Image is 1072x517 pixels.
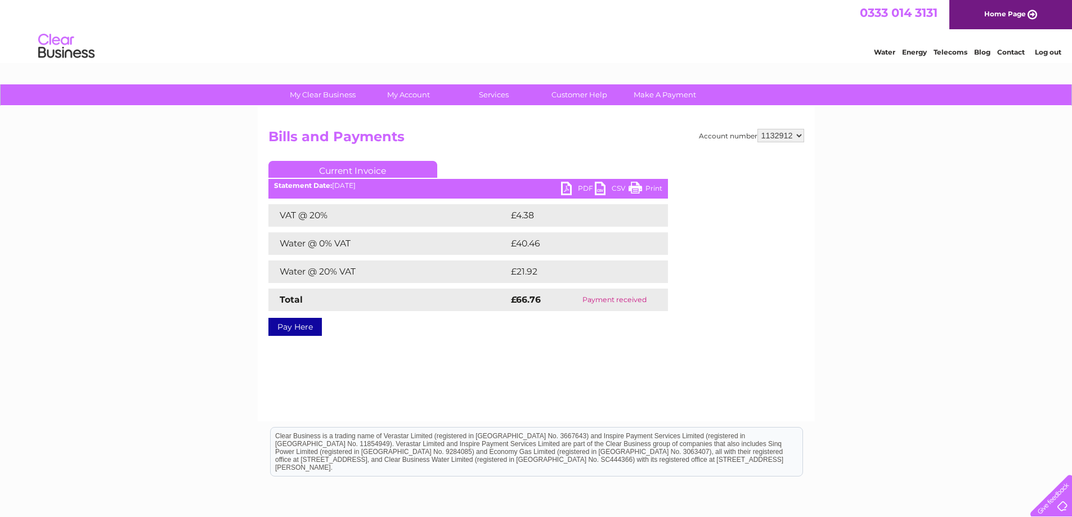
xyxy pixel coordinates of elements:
[699,129,804,142] div: Account number
[902,48,927,56] a: Energy
[280,294,303,305] strong: Total
[268,318,322,336] a: Pay Here
[561,182,595,198] a: PDF
[508,232,646,255] td: £40.46
[268,161,437,178] a: Current Invoice
[274,181,332,190] b: Statement Date:
[508,260,644,283] td: £21.92
[533,84,626,105] a: Customer Help
[860,6,938,20] a: 0333 014 3131
[1035,48,1061,56] a: Log out
[618,84,711,105] a: Make A Payment
[268,129,804,150] h2: Bills and Payments
[511,294,541,305] strong: £66.76
[447,84,540,105] a: Services
[595,182,629,198] a: CSV
[629,182,662,198] a: Print
[562,289,667,311] td: Payment received
[268,204,508,227] td: VAT @ 20%
[38,29,95,64] img: logo.png
[974,48,990,56] a: Blog
[268,260,508,283] td: Water @ 20% VAT
[997,48,1025,56] a: Contact
[508,204,642,227] td: £4.38
[276,84,369,105] a: My Clear Business
[268,232,508,255] td: Water @ 0% VAT
[362,84,455,105] a: My Account
[268,182,668,190] div: [DATE]
[934,48,967,56] a: Telecoms
[271,6,802,55] div: Clear Business is a trading name of Verastar Limited (registered in [GEOGRAPHIC_DATA] No. 3667643...
[874,48,895,56] a: Water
